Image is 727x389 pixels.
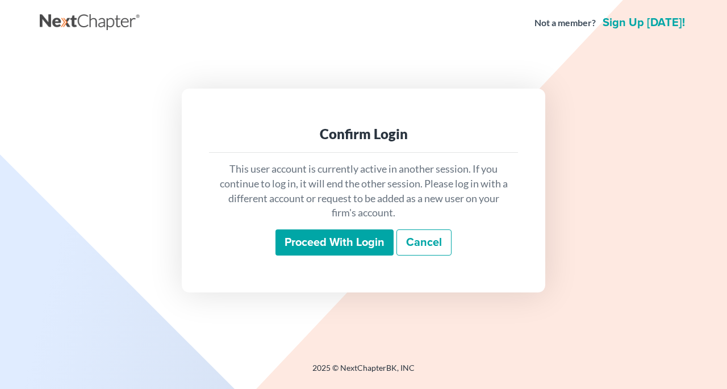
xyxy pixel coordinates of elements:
[534,16,596,30] strong: Not a member?
[40,362,687,383] div: 2025 © NextChapterBK, INC
[396,229,452,256] a: Cancel
[218,125,509,143] div: Confirm Login
[600,17,687,28] a: Sign up [DATE]!
[275,229,394,256] input: Proceed with login
[218,162,509,220] p: This user account is currently active in another session. If you continue to log in, it will end ...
